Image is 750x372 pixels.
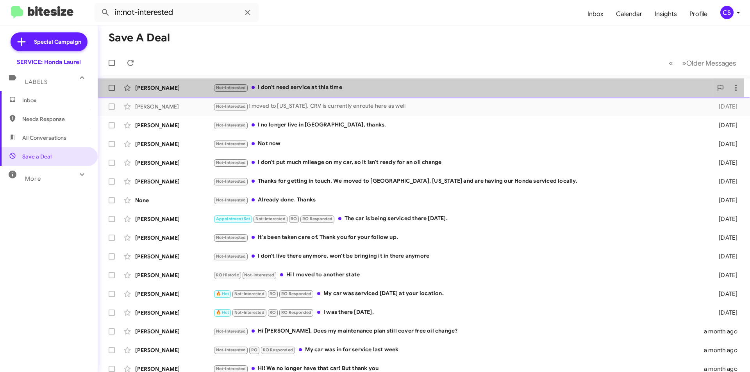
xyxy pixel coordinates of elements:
[135,84,213,92] div: [PERSON_NAME]
[135,234,213,242] div: [PERSON_NAME]
[135,271,213,279] div: [PERSON_NAME]
[706,234,744,242] div: [DATE]
[22,153,52,160] span: Save a Deal
[255,216,286,221] span: Not-Interested
[213,83,712,92] div: I don't need service at this time
[22,96,89,104] span: Inbox
[213,214,706,223] div: The car is being serviced there [DATE].
[216,366,246,371] span: Not-Interested
[720,6,734,19] div: CS
[291,216,297,221] span: RO
[706,215,744,223] div: [DATE]
[706,178,744,185] div: [DATE]
[664,55,678,71] button: Previous
[244,272,274,278] span: Not-Interested
[216,310,229,315] span: 🔥 Hot
[216,85,246,90] span: Not-Interested
[706,140,744,148] div: [DATE]
[682,58,686,68] span: »
[95,3,259,22] input: Search
[216,179,246,184] span: Not-Interested
[677,55,741,71] button: Next
[135,121,213,129] div: [PERSON_NAME]
[135,328,213,335] div: [PERSON_NAME]
[216,123,246,128] span: Not-Interested
[213,233,706,242] div: It's been taken care of. Thank you for your follow up.
[669,58,673,68] span: «
[213,158,706,167] div: I don't put much mileage on my car, so it isn't ready for an oil change
[135,253,213,260] div: [PERSON_NAME]
[714,6,741,19] button: CS
[213,139,706,148] div: Not now
[263,347,293,352] span: RO Responded
[135,290,213,298] div: [PERSON_NAME]
[704,328,744,335] div: a month ago
[34,38,81,46] span: Special Campaign
[213,289,706,298] div: My car was serviced [DATE] at your location.
[216,347,246,352] span: Not-Interested
[706,103,744,110] div: [DATE]
[216,141,246,146] span: Not-Interested
[213,196,706,205] div: Already done. Thanks
[281,291,311,296] span: RO Responded
[213,345,704,354] div: My car was in for service last week
[216,104,246,109] span: Not-Interested
[135,103,213,110] div: [PERSON_NAME]
[706,253,744,260] div: [DATE]
[135,159,213,167] div: [PERSON_NAME]
[706,271,744,279] div: [DATE]
[683,3,714,25] a: Profile
[270,310,276,315] span: RO
[704,346,744,354] div: a month ago
[216,272,239,278] span: RO Historic
[135,346,213,354] div: [PERSON_NAME]
[216,160,246,165] span: Not-Interested
[216,291,229,296] span: 🔥 Hot
[213,308,706,317] div: I was there [DATE].
[135,140,213,148] div: [PERSON_NAME]
[234,291,264,296] span: Not-Interested
[664,55,741,71] nav: Page navigation example
[216,198,246,203] span: Not-Interested
[25,78,48,85] span: Labels
[706,121,744,129] div: [DATE]
[25,175,41,182] span: More
[581,3,610,25] a: Inbox
[706,309,744,317] div: [DATE]
[213,252,706,261] div: I don't live there anymore, won't be bringing it in there anymore
[135,178,213,185] div: [PERSON_NAME]
[213,102,706,111] div: I moved to [US_STATE]. CRV is currently enroute here as well
[17,58,81,66] div: SERVICE: Honda Laurel
[216,216,250,221] span: Appointment Set
[109,32,170,44] h1: Save a Deal
[22,134,66,142] span: All Conversations
[135,196,213,204] div: None
[706,196,744,204] div: [DATE]
[213,271,706,279] div: Hi I moved to another state
[234,310,264,315] span: Not-Interested
[213,177,706,186] div: Thanks for getting in touch. We moved to [GEOGRAPHIC_DATA], [US_STATE] and are having our Honda s...
[22,115,89,123] span: Needs Response
[135,309,213,317] div: [PERSON_NAME]
[270,291,276,296] span: RO
[281,310,311,315] span: RO Responded
[216,329,246,334] span: Not-Interested
[686,59,736,68] span: Older Messages
[706,290,744,298] div: [DATE]
[706,159,744,167] div: [DATE]
[251,347,257,352] span: RO
[302,216,332,221] span: RO Responded
[610,3,648,25] a: Calendar
[213,121,706,130] div: I no longer live in [GEOGRAPHIC_DATA], thanks.
[216,254,246,259] span: Not-Interested
[216,235,246,240] span: Not-Interested
[11,32,87,51] a: Special Campaign
[648,3,683,25] a: Insights
[213,327,704,336] div: Hi [PERSON_NAME], Does my maintenance plan still cover free oil change?
[135,215,213,223] div: [PERSON_NAME]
